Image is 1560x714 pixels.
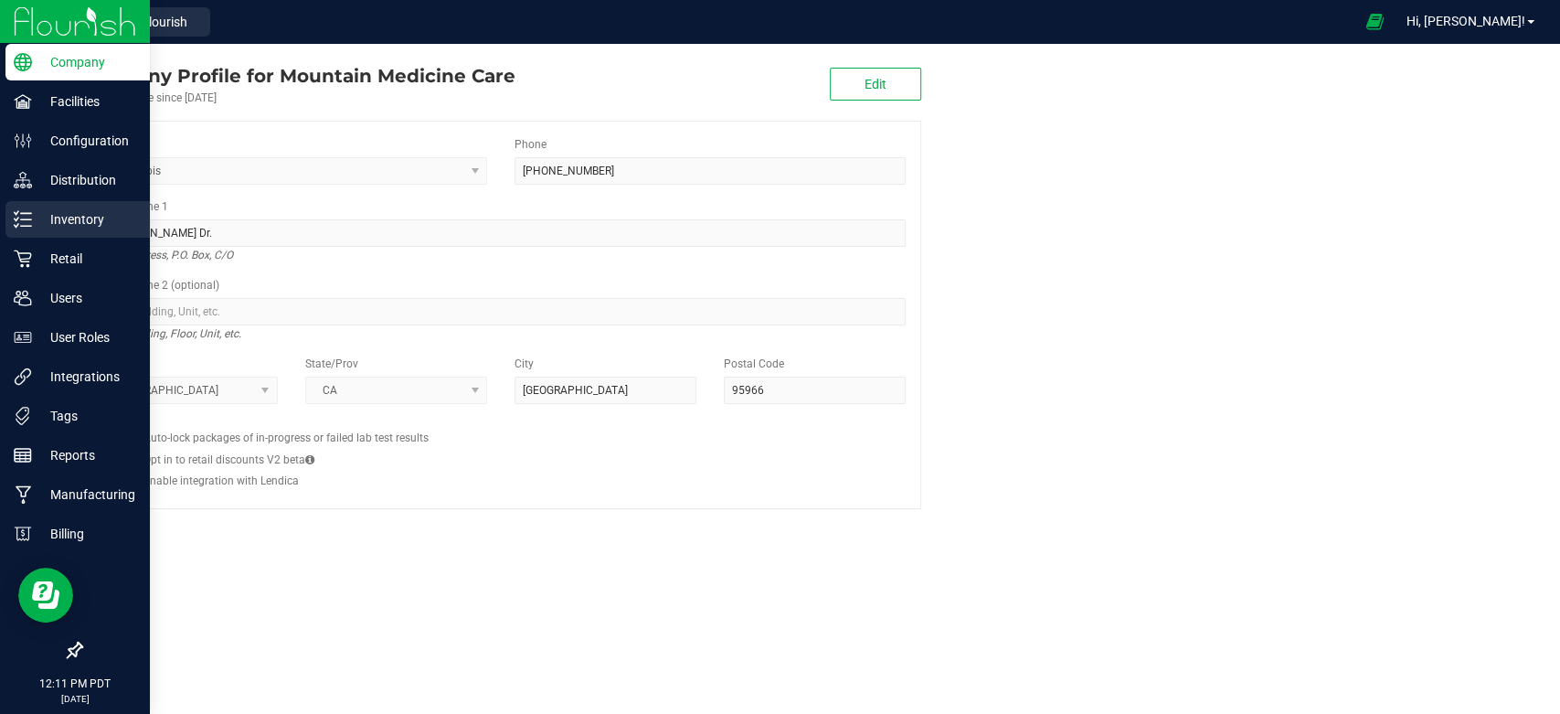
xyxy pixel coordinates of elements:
[96,244,233,266] i: Street address, P.O. Box, C/O
[1353,4,1395,39] span: Open Ecommerce Menu
[14,525,32,543] inline-svg: Billing
[865,77,886,91] span: Edit
[8,676,142,692] p: 12:11 PM PDT
[14,171,32,189] inline-svg: Distribution
[14,210,32,229] inline-svg: Inventory
[143,430,429,446] label: Auto-lock packages of in-progress or failed lab test results
[14,446,32,464] inline-svg: Reports
[96,277,219,293] label: Address Line 2 (optional)
[96,219,906,247] input: Address
[32,405,142,427] p: Tags
[32,51,142,73] p: Company
[143,452,314,468] label: Opt in to retail discounts V2 beta
[18,568,73,623] iframe: Resource center
[724,377,906,404] input: Postal Code
[96,298,906,325] input: Suite, Building, Unit, etc.
[830,68,921,101] button: Edit
[14,289,32,307] inline-svg: Users
[32,326,142,348] p: User Roles
[8,692,142,706] p: [DATE]
[32,366,142,388] p: Integrations
[32,484,142,506] p: Manufacturing
[14,407,32,425] inline-svg: Tags
[32,248,142,270] p: Retail
[32,169,142,191] p: Distribution
[14,328,32,346] inline-svg: User Roles
[96,418,906,430] h2: Configs
[515,356,534,372] label: City
[32,91,142,112] p: Facilities
[80,62,515,90] div: Mountain Medicine Care
[14,485,32,504] inline-svg: Manufacturing
[32,523,142,545] p: Billing
[32,130,142,152] p: Configuration
[32,208,142,230] p: Inventory
[80,90,515,106] div: Account active since [DATE]
[14,53,32,71] inline-svg: Company
[32,287,142,309] p: Users
[515,157,906,185] input: (123) 456-7890
[515,377,696,404] input: City
[143,473,299,489] label: Enable integration with Lendica
[515,136,547,153] label: Phone
[14,132,32,150] inline-svg: Configuration
[724,356,784,372] label: Postal Code
[14,368,32,386] inline-svg: Integrations
[32,444,142,466] p: Reports
[96,323,241,345] i: Suite, Building, Floor, Unit, etc.
[14,92,32,111] inline-svg: Facilities
[305,356,358,372] label: State/Prov
[14,250,32,268] inline-svg: Retail
[1406,14,1525,28] span: Hi, [PERSON_NAME]!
